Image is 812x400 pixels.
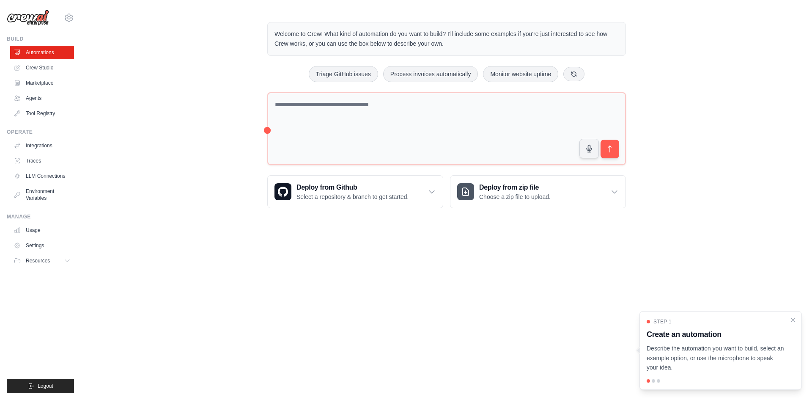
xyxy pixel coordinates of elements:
div: Build [7,36,74,42]
span: Logout [38,383,53,389]
a: Settings [10,239,74,252]
div: Manage [7,213,74,220]
button: Triage GitHub issues [309,66,378,82]
a: Automations [10,46,74,59]
a: Usage [10,223,74,237]
p: Choose a zip file to upload. [479,193,551,201]
button: Monitor website uptime [483,66,558,82]
a: Agents [10,91,74,105]
p: Describe the automation you want to build, select an example option, or use the microphone to spe... [647,344,785,372]
p: Welcome to Crew! What kind of automation do you want to build? I'll include some examples if you'... [274,29,619,49]
p: Select a repository & branch to get started. [296,193,409,201]
a: Tool Registry [10,107,74,120]
button: Resources [10,254,74,268]
span: Step 1 [653,318,672,325]
button: Process invoices automatically [383,66,478,82]
a: LLM Connections [10,169,74,183]
img: Logo [7,10,49,26]
div: Operate [7,129,74,135]
h3: Deploy from zip file [479,182,551,193]
a: Marketplace [10,76,74,90]
a: Environment Variables [10,185,74,205]
span: Resources [26,257,50,264]
button: Logout [7,379,74,393]
a: Traces [10,154,74,168]
a: Crew Studio [10,61,74,74]
button: Close walkthrough [790,317,796,323]
h3: Create an automation [647,328,785,340]
a: Integrations [10,139,74,152]
h3: Deploy from Github [296,182,409,193]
